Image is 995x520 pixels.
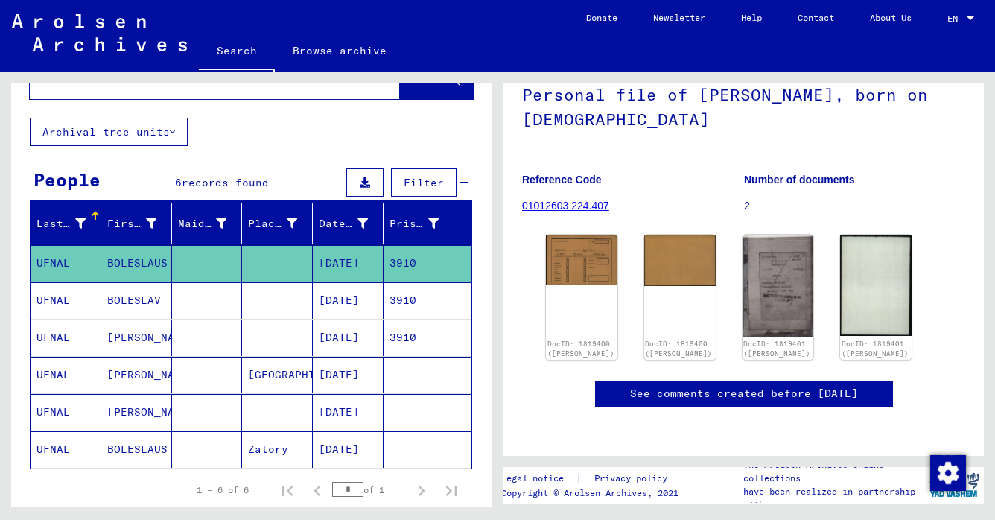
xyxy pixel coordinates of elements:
h1: Personal file of [PERSON_NAME], born on [DEMOGRAPHIC_DATA] [522,60,965,150]
a: Search [199,33,275,72]
mat-cell: [DATE] [313,320,384,356]
span: records found [182,176,269,189]
mat-header-cell: Place of Birth [242,203,313,244]
div: Last Name [36,212,104,235]
mat-cell: Zatory [242,431,313,468]
div: Zustimmung ändern [929,454,965,490]
mat-cell: 3910 [384,320,471,356]
div: of 1 [332,483,407,497]
mat-cell: UFNAL [31,320,101,356]
p: The Arolsen Archives online collections [743,458,924,485]
div: | [501,471,685,486]
img: 001.jpg [546,235,617,285]
a: 01012603 224.407 [522,200,609,212]
mat-header-cell: Maiden Name [172,203,243,244]
mat-cell: 3910 [384,282,471,319]
a: DocID: 1819400 ([PERSON_NAME]) [645,340,712,358]
mat-header-cell: First Name [101,203,172,244]
div: First Name [107,216,156,232]
a: Privacy policy [582,471,685,486]
div: First Name [107,212,175,235]
a: Legal notice [501,471,576,486]
mat-cell: [DATE] [313,431,384,468]
img: yv_logo.png [926,466,982,504]
mat-cell: [PERSON_NAME] [101,357,172,393]
mat-cell: UFNAL [31,431,101,468]
a: DocID: 1819401 ([PERSON_NAME]) [842,340,909,358]
mat-cell: UFNAL [31,357,101,393]
img: 002.jpg [644,235,716,286]
mat-cell: 3910 [384,245,471,282]
mat-header-cell: Prisoner # [384,203,471,244]
button: Archival tree units [30,118,188,146]
mat-cell: UFNAL [31,282,101,319]
img: 002.jpg [840,235,912,336]
div: Place of Birth [248,216,297,232]
button: Previous page [302,475,332,505]
mat-cell: [DATE] [313,282,384,319]
mat-cell: UFNAL [31,245,101,282]
mat-cell: [PERSON_NAME] [101,320,172,356]
mat-cell: [GEOGRAPHIC_DATA] [242,357,313,393]
img: Zustimmung ändern [930,455,966,491]
div: People [34,166,101,193]
p: Copyright © Arolsen Archives, 2021 [501,486,685,500]
div: Maiden Name [178,212,246,235]
mat-cell: BOLESLAUS [101,431,172,468]
a: DocID: 1819400 ([PERSON_NAME]) [547,340,614,358]
button: Last page [436,475,466,505]
a: See comments created before [DATE] [630,386,858,402]
div: Date of Birth [319,216,368,232]
mat-cell: [PERSON_NAME] [101,394,172,431]
div: Prisoner # [390,212,457,235]
div: Maiden Name [178,216,227,232]
mat-cell: [DATE] [313,394,384,431]
b: Reference Code [522,174,602,186]
mat-cell: BOLESLAV [101,282,172,319]
mat-cell: [DATE] [313,357,384,393]
button: Filter [391,168,457,197]
mat-header-cell: Last Name [31,203,101,244]
b: Number of documents [744,174,855,186]
div: Date of Birth [319,212,387,235]
a: Browse archive [275,33,404,69]
p: 2 [744,198,965,214]
mat-cell: BOLESLAUS [101,245,172,282]
img: Arolsen_neg.svg [12,14,187,51]
p: have been realized in partnership with [743,485,924,512]
div: 1 – 6 of 6 [197,483,249,497]
div: Place of Birth [248,212,316,235]
button: Next page [407,475,436,505]
mat-header-cell: Date of Birth [313,203,384,244]
img: 001.jpg [743,235,814,337]
span: Filter [404,176,444,189]
mat-select-trigger: EN [947,13,958,24]
span: 6 [175,176,182,189]
mat-cell: [DATE] [313,245,384,282]
div: Prisoner # [390,216,439,232]
mat-cell: UFNAL [31,394,101,431]
div: Last Name [36,216,86,232]
a: DocID: 1819401 ([PERSON_NAME]) [743,340,810,358]
button: First page [273,475,302,505]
